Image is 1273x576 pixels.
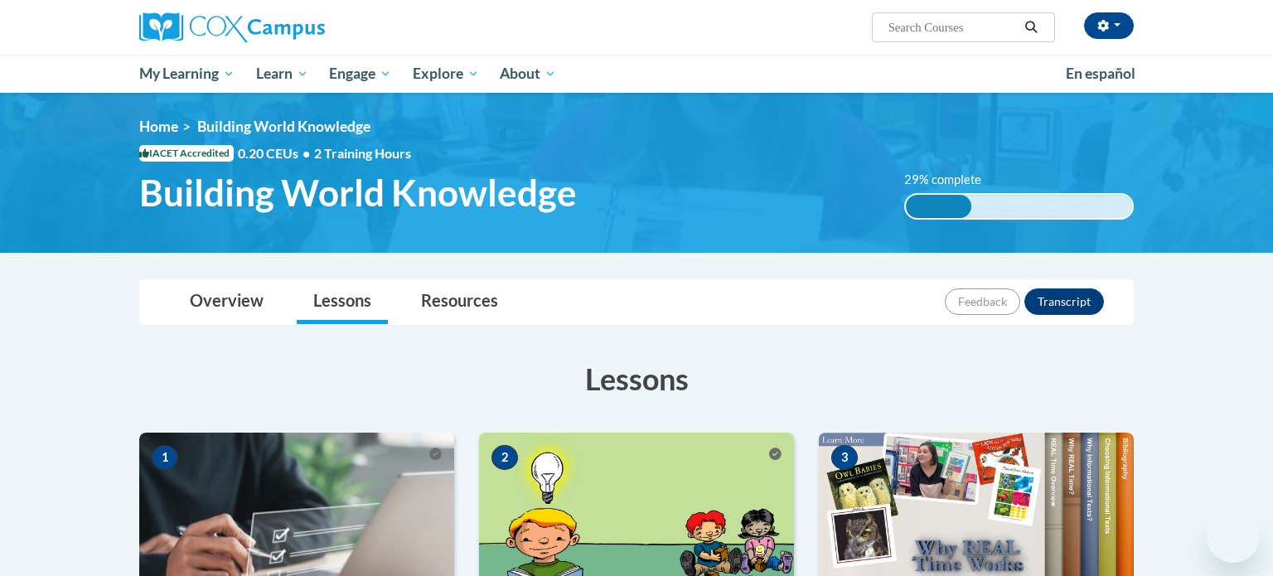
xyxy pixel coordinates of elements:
a: Cox Campus [139,12,454,42]
span: Engage [329,64,391,84]
span: 1 [152,445,178,470]
span: 3 [831,445,858,470]
span: About [500,64,556,84]
button: Transcript [1024,288,1104,315]
span: Learn [256,64,308,84]
div: 29% complete [906,195,971,218]
img: Cox Campus [139,12,325,42]
button: Account Settings [1084,12,1134,39]
span: Building World Knowledge [139,171,577,215]
a: Explore [402,55,490,93]
span: IACET Accredited [139,145,234,162]
a: My Learning [128,55,245,93]
span: 2 [491,445,518,470]
span: En español [1066,65,1135,82]
iframe: Button to launch messaging window [1207,510,1260,563]
span: 0.20 CEUs [238,144,314,162]
span: 2 Training Hours [314,145,411,161]
a: Resources [404,280,515,324]
h3: Lessons [139,358,1134,399]
div: Main menu [114,55,1159,93]
input: Search Courses [887,17,1019,37]
a: About [490,55,568,93]
a: Learn [245,55,319,93]
span: Building World Knowledge [197,118,370,135]
label: 29% complete [904,171,1000,189]
a: En español [1055,56,1146,91]
button: Feedback [945,288,1020,315]
a: Lessons [297,280,388,324]
i:  [1024,22,1039,34]
a: Home [139,118,178,135]
span: • [303,145,310,161]
a: Overview [173,280,280,324]
button: Search [1019,17,1044,37]
a: Engage [318,55,402,93]
span: My Learning [139,64,235,84]
span: Explore [413,64,479,84]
